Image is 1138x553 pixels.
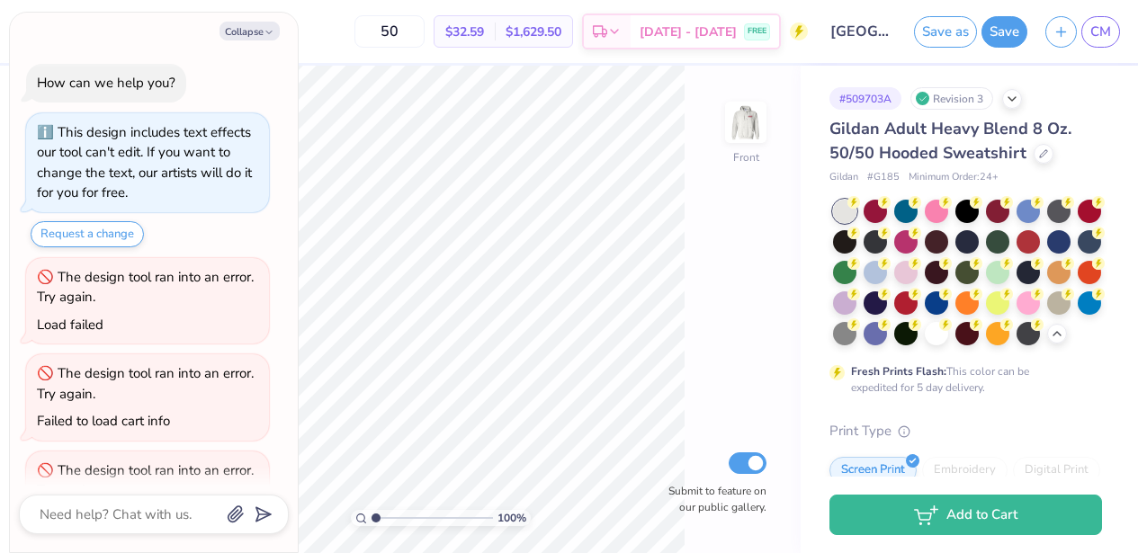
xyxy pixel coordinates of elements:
button: Collapse [220,22,280,40]
a: CM [1081,16,1120,48]
div: This color can be expedited for 5 day delivery. [851,363,1072,396]
div: Embroidery [922,457,1008,484]
div: The design tool ran into an error. Try again. [37,268,254,307]
span: Gildan [829,170,858,185]
img: Front [728,104,764,140]
div: The design tool ran into an error. Try again. [37,364,254,403]
span: Gildan Adult Heavy Blend 8 Oz. 50/50 Hooded Sweatshirt [829,118,1071,164]
div: This design includes text effects our tool can't edit. If you want to change the text, our artist... [37,123,252,202]
label: Submit to feature on our public gallery. [659,483,766,515]
button: Save [981,16,1027,48]
div: How can we help you? [37,74,175,92]
strong: Fresh Prints Flash: [851,364,946,379]
div: Revision 3 [910,87,993,110]
input: – – [354,15,425,48]
div: The design tool ran into an error. Try again. [37,461,254,500]
div: Front [733,149,759,165]
div: Load failed [37,316,103,334]
div: Screen Print [829,457,917,484]
span: # G185 [867,170,900,185]
div: Digital Print [1013,457,1100,484]
input: Untitled Design [817,13,905,49]
div: Print Type [829,421,1102,442]
button: Add to Cart [829,495,1102,535]
span: $1,629.50 [506,22,561,41]
div: # 509703A [829,87,901,110]
span: $32.59 [445,22,484,41]
span: Minimum Order: 24 + [909,170,999,185]
span: 100 % [497,510,526,526]
div: Failed to load cart info [37,412,170,430]
span: FREE [748,25,766,38]
button: Save as [914,16,977,48]
span: CM [1090,22,1111,42]
button: Request a change [31,221,144,247]
span: [DATE] - [DATE] [640,22,737,41]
